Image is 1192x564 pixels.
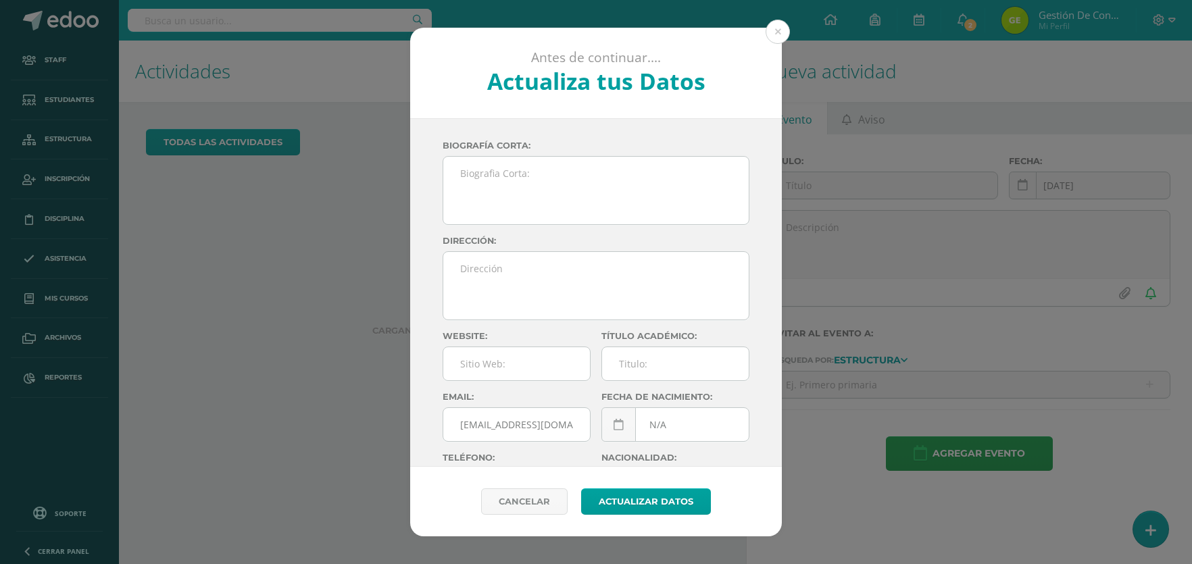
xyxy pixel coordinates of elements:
[443,453,591,463] label: Teléfono:
[443,236,749,246] label: Dirección:
[602,408,749,441] input: Fecha de Nacimiento:
[602,347,749,380] input: Titulo:
[447,66,746,97] h2: Actualiza tus Datos
[443,331,591,341] label: Website:
[443,140,749,151] label: Biografía corta:
[601,331,749,341] label: Título académico:
[443,392,591,402] label: Email:
[447,49,746,66] p: Antes de continuar....
[481,488,568,515] a: Cancelar
[601,453,749,463] label: Nacionalidad:
[601,392,749,402] label: Fecha de nacimiento:
[443,347,590,380] input: Sitio Web:
[443,408,590,441] input: Correo Electronico:
[581,488,711,515] button: Actualizar datos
